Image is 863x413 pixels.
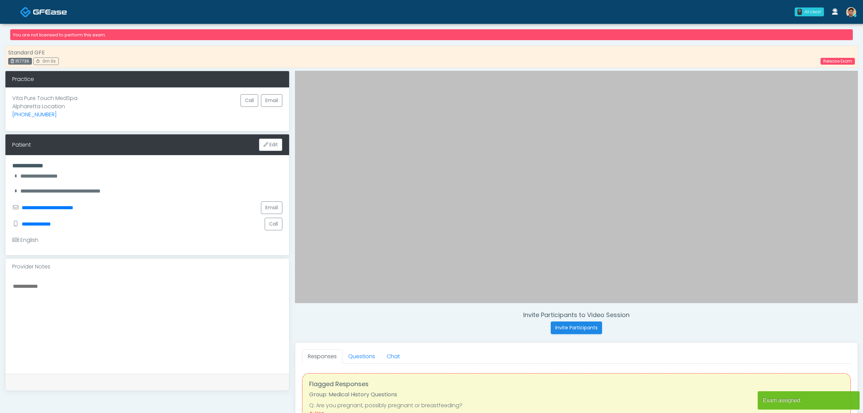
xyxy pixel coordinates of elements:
img: Docovia [33,9,67,15]
small: You are not licensed to perform this exam. [13,32,106,38]
div: Provider Notes [5,259,289,275]
button: Call [241,94,258,107]
div: English [12,236,38,244]
p: Vita Pure Touch MedSpa Alpharetta Location [12,94,77,119]
div: 157736 [8,58,32,65]
a: Questions [342,349,381,364]
img: Kenner Medina [846,7,856,17]
h4: Flagged Responses [309,380,844,388]
span: 0m 0s [42,58,56,64]
div: Practice [5,71,289,87]
a: Email [261,94,282,107]
div: All clear! [805,9,821,15]
button: Edit [259,138,282,151]
a: Chat [381,349,406,364]
div: Patient [12,141,31,149]
strong: Standard GFE [8,49,45,56]
a: 0 All clear! [791,5,828,19]
h4: Invite Participants to Video Session [295,311,858,319]
a: Email [261,201,282,214]
article: Exam assigned. [758,391,860,410]
button: Call [265,218,282,230]
li: Q: Are you pregnant, possibly pregnant or breastfeeding? [309,401,844,410]
a: Docovia [20,1,67,23]
a: [PHONE_NUMBER] [12,111,57,118]
a: Responses [302,349,342,364]
div: 0 [797,9,802,15]
img: Docovia [20,6,31,18]
a: Release Exam [821,58,855,65]
strong: Group: Medical History Questions [309,391,397,398]
button: Invite Participants [551,321,602,334]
